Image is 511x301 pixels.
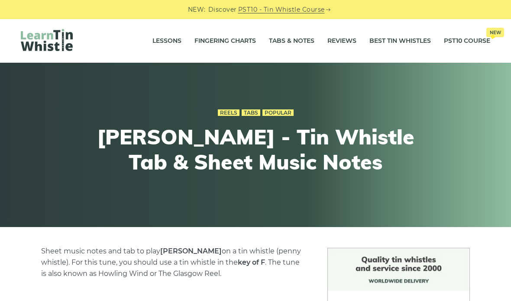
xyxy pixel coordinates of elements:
a: Best Tin Whistles [369,30,431,52]
a: Reels [218,109,239,116]
a: PST10 CourseNew [444,30,490,52]
h1: [PERSON_NAME] - Tin Whistle Tab & Sheet Music Notes [96,125,415,174]
a: Tabs [242,109,260,116]
strong: key of F [238,258,265,266]
a: Fingering Charts [194,30,256,52]
p: Sheet music notes and tab to play on a tin whistle (penny whistle). For this tune, you should use... [41,246,306,279]
a: Lessons [152,30,181,52]
a: Tabs & Notes [269,30,314,52]
a: Popular [262,109,294,116]
span: New [486,28,504,37]
img: LearnTinWhistle.com [21,29,73,51]
a: Reviews [327,30,356,52]
strong: [PERSON_NAME] [160,247,222,255]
